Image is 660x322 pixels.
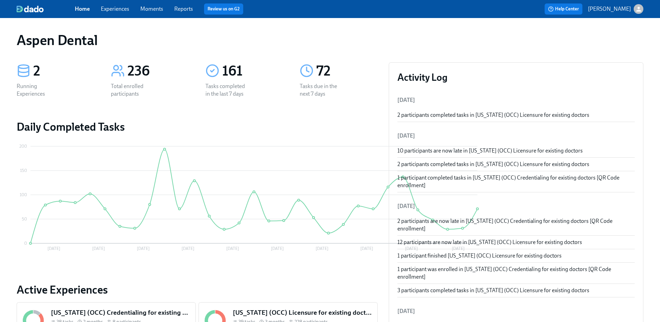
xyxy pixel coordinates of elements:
div: 1 participant completed tasks in [US_STATE] (OCC) Credentialing for existing doctors [QR Code enr... [397,174,635,189]
tspan: [DATE] [226,246,239,251]
tspan: 150 [20,168,27,173]
div: 2 [33,62,94,80]
div: 12 participants are now late in [US_STATE] (OCC) Licensure for existing doctors [397,238,635,246]
div: 1 participant finished [US_STATE] (OCC) Licensure for existing doctors [397,252,635,260]
div: Total enrolled participants [111,82,155,98]
button: Review us on G2 [204,3,243,15]
div: 3 participants completed tasks in [US_STATE] (OCC) Licensure for existing doctors [397,287,635,294]
h3: Activity Log [397,71,635,84]
div: 2 participants completed tasks in [US_STATE] (OCC) Licensure for existing doctors [397,111,635,119]
img: dado [17,6,44,12]
a: Home [75,6,90,12]
a: Moments [140,6,163,12]
h5: [US_STATE] (OCC) Licensure for existing doctors [233,308,372,317]
a: Experiences [101,6,129,12]
div: Tasks due in the next 7 days [300,82,344,98]
button: [PERSON_NAME] [588,4,643,14]
tspan: [DATE] [360,246,373,251]
tspan: [DATE] [316,246,328,251]
h2: Daily Completed Tasks [17,120,378,134]
div: 72 [316,62,377,80]
li: [DATE] [397,128,635,144]
button: Help Center [545,3,582,15]
div: Running Experiences [17,82,61,98]
li: [DATE] [397,198,635,215]
div: 2 participants completed tasks in [US_STATE] (OCC) Licensure for existing doctors [397,160,635,168]
div: 2 participants are now late in [US_STATE] (OCC) Credentialing for existing doctors [QR Code enrol... [397,217,635,233]
a: Active Experiences [17,283,378,297]
tspan: 100 [20,192,27,197]
p: [PERSON_NAME] [588,5,631,13]
div: Tasks completed in the last 7 days [205,82,250,98]
tspan: 0 [24,241,27,246]
div: 1 participant was enrolled in [US_STATE] (OCC) Credentialing for existing doctors [QR Code enroll... [397,266,635,281]
div: 236 [127,62,188,80]
a: Review us on G2 [208,6,240,12]
a: Reports [174,6,193,12]
li: [DATE] [397,303,635,320]
span: [DATE] [397,97,415,103]
tspan: [DATE] [137,246,150,251]
a: dado [17,6,75,12]
h5: [US_STATE] (OCC) Credentialing for existing doctors [QR Code enrollment] [51,308,190,317]
h1: Aspen Dental [17,32,97,49]
tspan: 200 [19,144,27,149]
tspan: [DATE] [271,246,284,251]
tspan: [DATE] [47,246,60,251]
div: 10 participants are now late in [US_STATE] (OCC) Licensure for existing doctors [397,147,635,155]
span: Help Center [548,6,579,12]
tspan: 50 [22,217,27,221]
tspan: [DATE] [182,246,194,251]
div: 161 [222,62,283,80]
tspan: [DATE] [92,246,105,251]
